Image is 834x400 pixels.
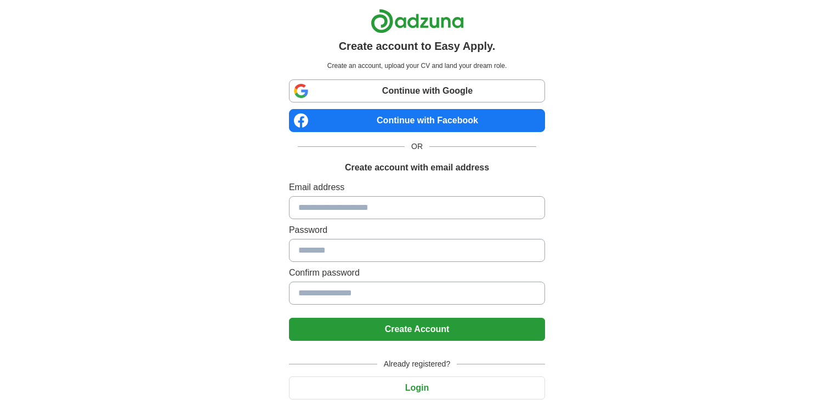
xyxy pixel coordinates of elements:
h1: Create account to Easy Apply. [339,38,496,54]
button: Login [289,376,545,399]
h1: Create account with email address [345,161,489,174]
label: Confirm password [289,266,545,279]
button: Create Account [289,318,545,341]
a: Continue with Facebook [289,109,545,132]
a: Continue with Google [289,79,545,102]
p: Create an account, upload your CV and land your dream role. [291,61,543,71]
img: Adzuna logo [371,9,464,33]
label: Password [289,224,545,237]
span: Already registered? [377,358,457,370]
span: OR [405,141,429,152]
label: Email address [289,181,545,194]
a: Login [289,383,545,392]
